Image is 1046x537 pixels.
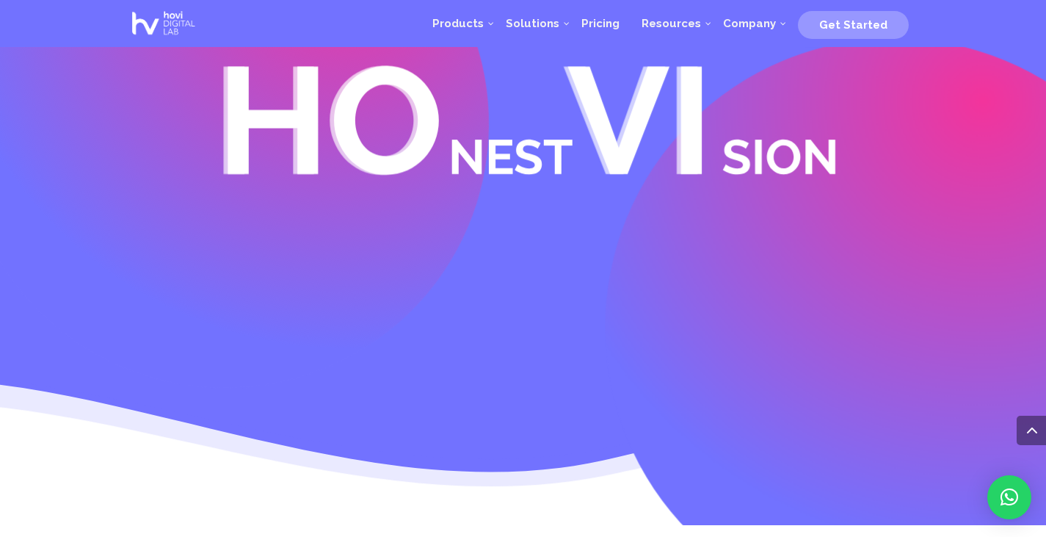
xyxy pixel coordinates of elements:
[631,1,712,46] a: Resources
[581,17,620,30] span: Pricing
[506,17,559,30] span: Solutions
[421,1,495,46] a: Products
[723,17,776,30] span: Company
[495,1,570,46] a: Solutions
[819,18,887,32] span: Get Started
[642,17,701,30] span: Resources
[570,1,631,46] a: Pricing
[712,1,787,46] a: Company
[798,12,909,35] a: Get Started
[432,17,484,30] span: Products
